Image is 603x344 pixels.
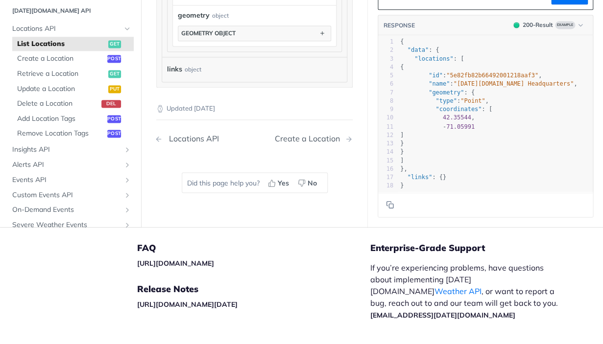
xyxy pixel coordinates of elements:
[378,182,393,190] div: 18
[400,47,439,54] span: : {
[123,206,131,214] button: Show subpages for On-Demand Events
[378,148,393,156] div: 14
[123,191,131,199] button: Show subpages for Custom Events API
[12,82,134,96] a: Update a Locationput
[181,29,236,37] div: geometry object
[178,10,210,21] span: geometry
[378,131,393,139] div: 12
[407,47,428,54] span: "data"
[555,21,575,29] span: Example
[278,178,289,188] span: Yes
[400,182,404,189] span: }
[523,21,553,29] div: 200 - Result
[378,139,393,147] div: 13
[378,71,393,80] div: 5
[378,173,393,181] div: 17
[443,115,471,121] span: 42.35544
[7,173,134,187] a: Events APIShow subpages for Events API
[275,134,353,143] a: Next Page: Create a Location
[137,259,214,268] a: [URL][DOMAIN_NAME]
[378,105,393,114] div: 9
[378,97,393,105] div: 8
[17,39,106,49] span: List Locations
[12,37,134,51] a: List Locationsget
[378,114,393,122] div: 10
[12,145,121,155] span: Insights API
[123,176,131,184] button: Show subpages for Events API
[400,72,542,79] span: : ,
[12,24,121,34] span: Locations API
[400,139,404,146] span: }
[378,63,393,71] div: 4
[137,283,370,295] h5: Release Notes
[370,311,515,320] a: [EMAIL_ADDRESS][DATE][DOMAIN_NAME]
[167,62,182,76] span: links
[407,173,432,180] span: "links"
[400,131,404,138] span: ]
[435,106,482,113] span: "coordinates"
[108,40,121,48] span: get
[400,55,464,62] span: : [
[7,22,134,37] a: Locations APIHide subpages for Locations API
[156,104,353,114] p: Updated [DATE]
[123,25,131,33] button: Hide subpages for Locations API
[12,220,121,229] span: Severe Weather Events
[12,127,134,141] a: Remove Location Tagspost
[7,187,134,202] a: Custom Events APIShow subpages for Custom Events API
[294,175,322,190] button: No
[7,142,134,157] a: Insights APIShow subpages for Insights API
[378,46,393,55] div: 2
[446,123,475,130] span: 71.05991
[443,123,446,130] span: -
[212,11,229,20] div: object
[429,89,464,96] span: "geometry"
[101,100,121,108] span: del
[108,85,121,93] span: put
[400,173,446,180] span: : {}
[378,38,393,46] div: 1
[308,178,317,188] span: No
[123,161,131,169] button: Show subpages for Alerts API
[156,134,241,143] a: Previous Page: Locations API
[178,26,331,41] button: geometry object
[107,115,121,123] span: post
[460,97,485,104] span: "Point"
[17,69,106,79] span: Retrieve a Location
[12,97,134,112] a: Delete a Locationdel
[12,112,134,126] a: Add Location Tagspost
[107,55,121,63] span: post
[182,172,328,193] div: Did this page help you?
[17,114,105,124] span: Add Location Tags
[7,7,134,16] h2: [DATE][DOMAIN_NAME] API
[12,52,134,67] a: Create a Locationpost
[400,148,404,155] span: }
[378,156,393,164] div: 15
[378,122,393,131] div: 11
[400,64,404,70] span: {
[513,22,519,28] span: 200
[7,217,134,232] a: Severe Weather EventsShow subpages for Severe Weather Events
[429,81,450,88] span: "name"
[446,72,538,79] span: "5e82fb82b66492001218aaf3"
[378,80,393,89] div: 6
[400,106,492,113] span: : [
[17,84,106,94] span: Update a Location
[435,97,457,104] span: "type"
[400,115,475,121] span: ,
[7,203,134,217] a: On-Demand EventsShow subpages for On-Demand Events
[508,20,588,30] button: 200200-ResultExample
[383,21,415,30] button: RESPONSE
[7,158,134,172] a: Alerts APIShow subpages for Alerts API
[107,130,121,138] span: post
[370,242,580,254] h5: Enterprise-Grade Support
[12,205,121,215] span: On-Demand Events
[400,165,407,172] span: },
[12,175,121,185] span: Events API
[137,242,370,254] h5: FAQ
[400,81,577,88] span: : ,
[400,38,404,45] span: {
[378,89,393,97] div: 7
[123,146,131,154] button: Show subpages for Insights API
[370,262,564,321] p: If you’re experiencing problems, have questions about implementing [DATE][DOMAIN_NAME] , or want ...
[383,197,397,212] button: Copy to clipboard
